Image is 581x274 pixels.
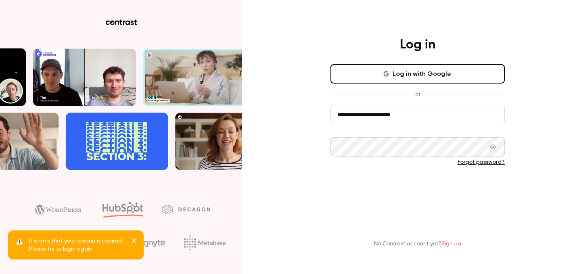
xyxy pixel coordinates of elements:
[374,240,461,248] p: No Contrast account yet?
[162,205,210,213] img: decagon
[441,241,461,247] a: Sign up
[330,64,505,84] button: Log in with Google
[330,179,505,199] button: Log in
[411,90,424,98] span: or
[29,237,126,253] p: It seems that your session is expired. Please try to login again
[458,159,505,165] a: Forgot password?
[132,237,137,247] button: close
[400,37,435,53] h4: Log in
